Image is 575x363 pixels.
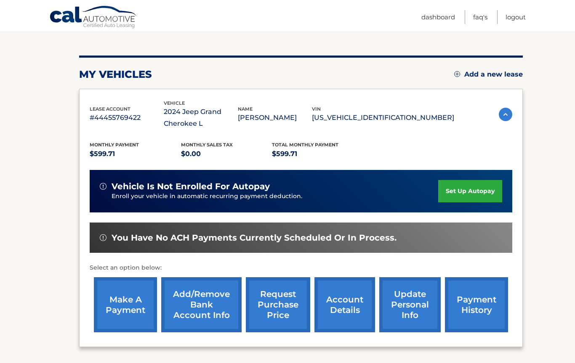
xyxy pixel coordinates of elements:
a: make a payment [94,277,157,332]
span: lease account [90,106,130,112]
a: Dashboard [421,10,455,24]
p: $599.71 [90,148,181,160]
a: Add/Remove bank account info [161,277,242,332]
a: FAQ's [473,10,487,24]
span: name [238,106,253,112]
a: payment history [445,277,508,332]
span: You have no ACH payments currently scheduled or in process. [112,233,397,243]
a: account details [314,277,375,332]
img: alert-white.svg [100,183,106,190]
p: [PERSON_NAME] [238,112,312,124]
span: Monthly sales Tax [181,142,233,148]
a: update personal info [379,277,441,332]
p: #44455769422 [90,112,164,124]
img: alert-white.svg [100,234,106,241]
span: Monthly Payment [90,142,139,148]
a: Add a new lease [454,70,523,79]
img: accordion-active.svg [499,108,512,121]
a: Logout [506,10,526,24]
a: Cal Automotive [49,5,138,30]
a: set up autopay [438,180,502,202]
span: Total Monthly Payment [272,142,338,148]
span: vin [312,106,321,112]
p: [US_VEHICLE_IDENTIFICATION_NUMBER] [312,112,454,124]
h2: my vehicles [79,68,152,81]
a: request purchase price [246,277,310,332]
p: $599.71 [272,148,363,160]
img: add.svg [454,71,460,77]
p: $0.00 [181,148,272,160]
p: 2024 Jeep Grand Cherokee L [164,106,238,130]
p: Enroll your vehicle in automatic recurring payment deduction. [112,192,438,201]
span: vehicle [164,100,185,106]
p: Select an option below: [90,263,512,273]
span: vehicle is not enrolled for autopay [112,181,270,192]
